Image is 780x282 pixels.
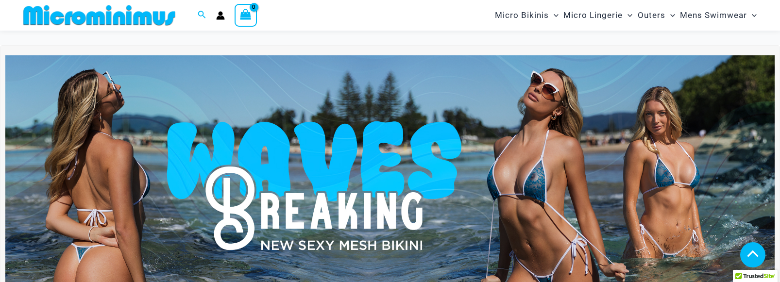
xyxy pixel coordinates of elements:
span: Menu Toggle [623,3,632,28]
a: View Shopping Cart, empty [235,4,257,26]
a: Micro LingerieMenu ToggleMenu Toggle [561,3,635,28]
span: Micro Lingerie [563,3,623,28]
a: Micro BikinisMenu ToggleMenu Toggle [492,3,561,28]
span: Menu Toggle [747,3,757,28]
span: Mens Swimwear [680,3,747,28]
span: Micro Bikinis [495,3,549,28]
span: Menu Toggle [665,3,675,28]
span: Outers [638,3,665,28]
a: Mens SwimwearMenu ToggleMenu Toggle [678,3,759,28]
img: MM SHOP LOGO FLAT [19,4,179,26]
a: OutersMenu ToggleMenu Toggle [635,3,678,28]
a: Search icon link [198,9,206,21]
a: Account icon link [216,11,225,20]
span: Menu Toggle [549,3,559,28]
nav: Site Navigation [491,1,761,29]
